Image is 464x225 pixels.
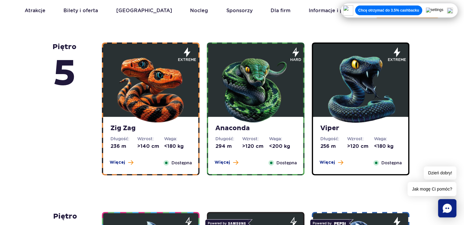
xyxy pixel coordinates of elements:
dt: Wzrost: [137,136,164,142]
span: Dostępna [171,159,192,166]
span: hard [290,57,301,62]
a: Dla firm [271,3,290,18]
img: 683e9d7f6dccb324111516.png [219,51,292,124]
span: Jak mogę Ci pomóc? [408,182,456,196]
a: Sponsorzy [226,3,253,18]
a: Atrakcje [25,3,45,18]
dt: Długość: [320,136,347,142]
dd: >120 cm [347,143,374,150]
dt: Długość: [215,136,242,142]
dd: 256 m [320,143,347,150]
span: extreme [388,57,406,62]
button: Więcej [319,159,343,166]
span: Dzień dobry! [424,166,456,180]
dt: Waga: [164,136,191,142]
span: extreme [178,57,196,62]
span: 5 [52,52,77,97]
dt: Waga: [269,136,296,142]
dd: <200 kg [269,143,296,150]
span: Dostępna [276,159,297,166]
a: Nocleg [190,3,208,18]
span: Więcej [110,159,125,166]
button: Więcej [214,159,238,166]
dt: Waga: [374,136,401,142]
img: 683e9da1f380d703171350.png [324,51,397,124]
dt: Wzrost: [347,136,374,142]
dt: Wzrost: [242,136,269,142]
img: 683e9d18e24cb188547945.png [114,51,187,124]
strong: Zig Zag [110,124,191,133]
dd: <180 kg [374,143,401,150]
strong: Anaconda [215,124,296,133]
span: Więcej [319,159,335,166]
a: Bilety i oferta [63,3,98,18]
dd: 236 m [110,143,137,150]
a: [GEOGRAPHIC_DATA] [116,3,172,18]
a: Informacje i pomoc [309,3,357,18]
span: Więcej [214,159,230,166]
strong: piętro [52,42,77,97]
dd: >120 cm [242,143,269,150]
dd: 294 m [215,143,242,150]
div: Chat [438,199,456,217]
dd: <180 kg [164,143,191,150]
dd: >140 cm [137,143,164,150]
span: Dostępna [381,159,402,166]
dt: Długość: [110,136,137,142]
button: Więcej [110,159,133,166]
strong: Viper [320,124,401,133]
